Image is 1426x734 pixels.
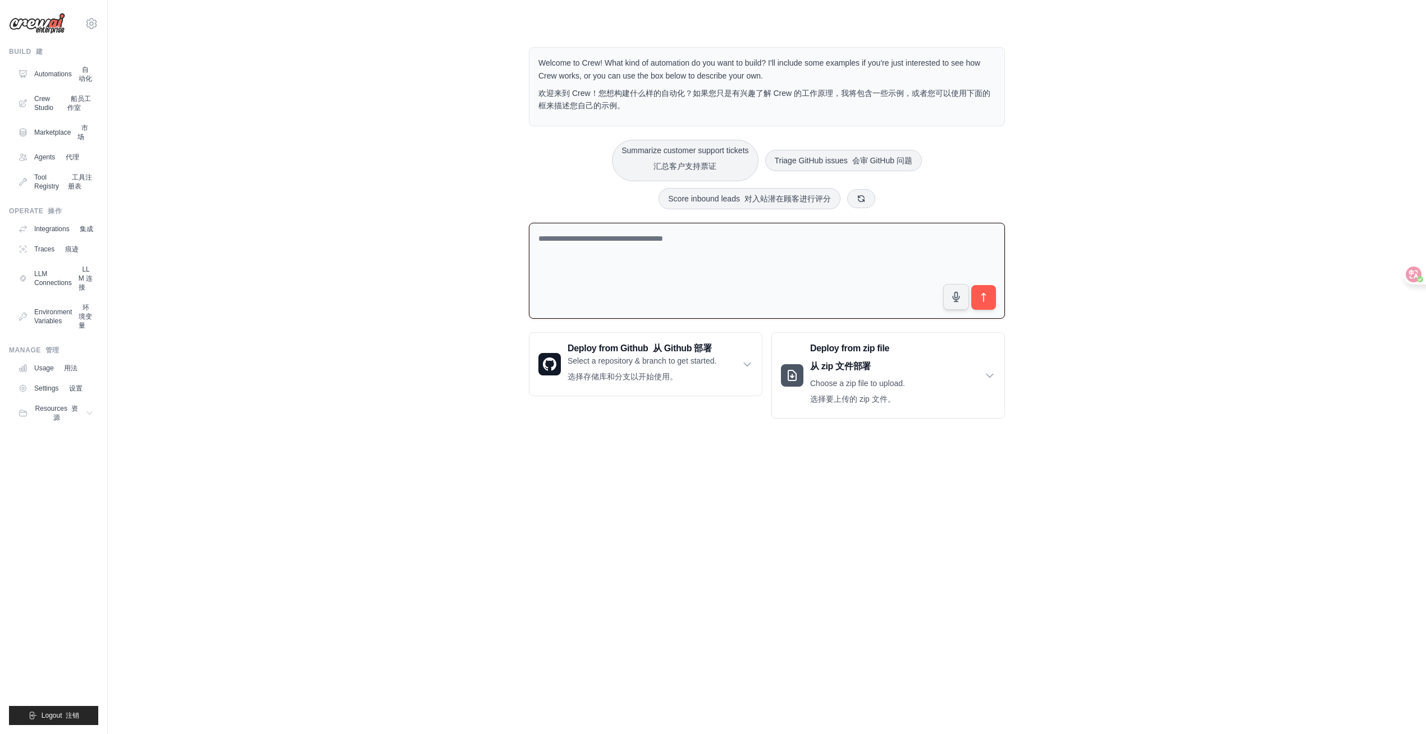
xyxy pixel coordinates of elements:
[9,207,98,215] div: Operate
[13,168,98,195] a: Tool Registry 工具注册表
[68,173,92,190] font: 工具注册表
[1370,680,1426,734] iframe: Chat Widget
[13,359,98,377] a: Usage 用法
[77,124,88,141] font: 市场
[659,188,840,209] button: Score inbound leads 对入站潜在顾客进行评分
[64,364,77,372] font: 用法
[13,379,98,397] a: Settings 设置
[13,400,98,426] button: Resources 资源
[66,712,79,719] font: 注销
[810,394,895,403] font: 选择要上传的 zip 文件。
[538,57,995,117] p: Welcome to Crew! What kind of automation do you want to build? I'll include some examples if you'...
[65,245,79,253] font: 痕迹
[765,150,922,171] button: Triage GitHub issues 会审 GitHub 问题
[13,90,98,117] a: Crew Studio 船员工作室
[744,194,831,203] font: 对入站潜在顾客进行评分
[45,346,60,354] font: 管理
[13,119,98,146] a: Marketplace 市场
[568,355,716,387] p: Select a repository & branch to get started.
[79,66,92,82] font: 自动化
[810,361,871,371] font: 从 zip 文件部署
[9,706,98,725] button: Logout 注销
[538,89,990,111] font: 欢迎来到 Crew！您想构建什么样的自动化？如果您只是有兴趣了解 Crew 的工作原理，我将包含一些示例，或者您可以使用下面的框来描述您自己的示例。
[653,343,712,353] font: 从 Github 部署
[48,207,62,215] font: 操作
[13,148,98,166] a: Agents 代理
[13,299,98,334] a: Environment Variables 环境变量
[67,95,92,112] font: 船员工作室
[612,140,758,181] button: Summarize customer support tickets汇总客户支持票证
[9,47,98,56] div: Build
[66,153,79,161] font: 代理
[36,48,43,56] font: 建
[80,225,93,233] font: 集成
[13,220,98,238] a: Integrations 集成
[34,404,79,422] span: Resources
[13,61,98,88] a: Automations 自动化
[79,304,92,329] font: 环境变量
[852,156,912,165] font: 会审 GitHub 问题
[568,372,678,381] font: 选择存储库和分支以开始使用。
[653,162,716,171] font: 汇总客户支持票证
[9,13,65,34] img: Logo
[810,378,905,409] p: Choose a zip file to upload.
[810,342,905,378] h3: Deploy from zip file
[79,265,93,291] font: LLM 连接
[69,384,83,392] font: 设置
[1370,680,1426,734] div: 聊天小组件
[9,346,98,355] div: Manage
[568,342,716,355] h3: Deploy from Github
[42,711,79,720] span: Logout
[13,260,98,296] a: LLM Connections LLM 连接
[13,240,98,258] a: Traces 痕迹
